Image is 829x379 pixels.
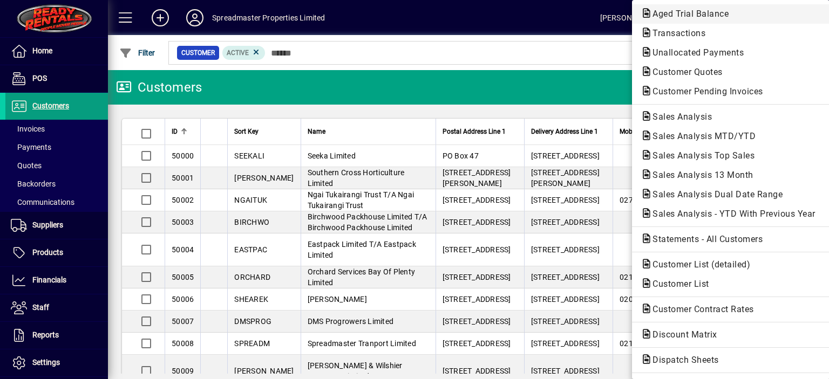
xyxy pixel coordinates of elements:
[641,209,821,219] span: Sales Analysis - YTD With Previous Year
[641,170,759,180] span: Sales Analysis 13 Month
[641,67,728,77] span: Customer Quotes
[641,131,761,141] span: Sales Analysis MTD/YTD
[641,304,759,314] span: Customer Contract Rates
[641,86,769,97] span: Customer Pending Invoices
[641,189,788,199] span: Sales Analysis Dual Date Range
[641,28,711,38] span: Transactions
[641,47,749,58] span: Unallocated Payments
[641,279,715,289] span: Customer List
[641,150,760,161] span: Sales Analysis Top Sales
[641,112,717,122] span: Sales Analysis
[641,329,723,340] span: Discount Matrix
[641,9,734,19] span: Aged Trial Balance
[641,355,724,365] span: Dispatch Sheets
[641,259,756,270] span: Customer List (detailed)
[641,234,768,244] span: Statements - All Customers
